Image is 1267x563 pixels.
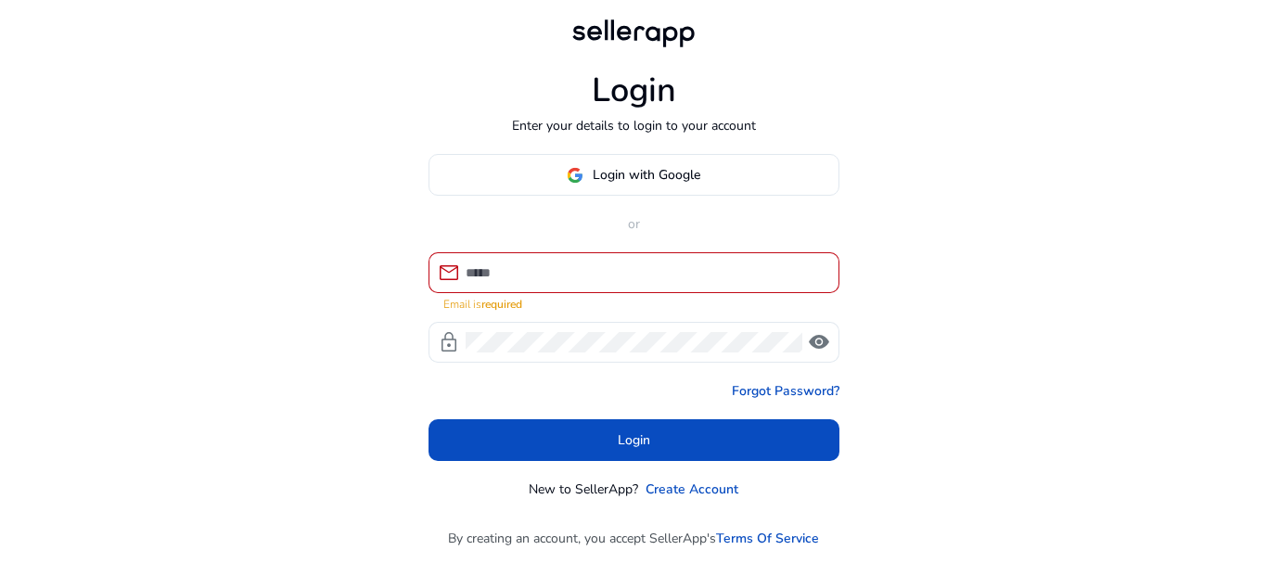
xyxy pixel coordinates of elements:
span: Login [618,430,650,450]
p: New to SellerApp? [529,480,638,499]
a: Create Account [646,480,738,499]
a: Forgot Password? [732,381,839,401]
h1: Login [592,70,676,110]
a: Terms Of Service [716,529,819,548]
span: Login with Google [593,165,700,185]
p: Enter your details to login to your account [512,116,756,135]
p: or [429,214,839,234]
img: google-logo.svg [567,167,583,184]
